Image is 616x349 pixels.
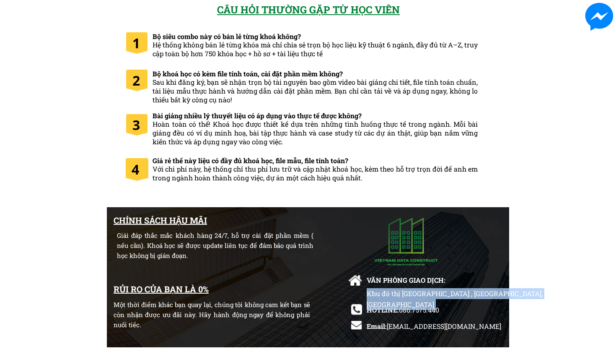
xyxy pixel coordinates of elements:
h3: Bài giảng nhiều lý thuyết liệu có áp dụng vào thực tế được không? [153,112,478,146]
h1: 4 [132,159,143,180]
span: Sau khi đăng ký, bạn sẽ nhận trọn bộ tài nguyên bao gồm video bài giảng chi tiết, file tính toán ... [153,78,478,104]
div: VĂN PHÒNG GIAO DỊCH: [367,275,451,286]
div: Giải đáp thắc mắc khách hàng 24/7, hỗ trợ cài đặt phần mềm ( nếu cần). Khoá học sẽ được update li... [117,230,313,260]
div: Email: [367,321,507,332]
span: Với chi phí này, hệ thống chỉ thu phí lưu trữ và cập nhật khoá học, kèm theo hỗ trợ trọn đời để a... [153,164,478,182]
div: RỦI RO CỦA BẠN LÀ 0% [114,282,310,296]
h1: CHÍNH SÁCH HẬU MÃI [114,214,285,227]
div: Khu đô thị [GEOGRAPHIC_DATA] , [GEOGRAPHIC_DATA], [GEOGRAPHIC_DATA] [367,288,563,320]
span: [EMAIL_ADDRESS][DOMAIN_NAME] [387,322,501,331]
h3: Bộ siêu combo này có bán lẻ từng khoá không? [153,32,478,58]
span: Hoàn toàn có thể! Khoá học được thiết kế dựa trên những tình huống thực tế trong ngành. Mỗi bài g... [153,120,478,146]
h3: Bộ khoá học có kèm file tính toán, cài đặt phần mềm không? [153,70,478,104]
div: Một thời điểm khác bạn quay lại, chúng tôi không cam kết bạn sẽ còn nhận được ưu đãi này. Hãy hàn... [114,300,310,330]
h1: 1 [132,32,146,54]
h3: Giá rẻ thế này liệu có đầy đủ khoá học, file mẫu, file tính toán? [153,156,478,182]
h1: 2 [132,70,146,91]
h1: 3 [132,114,146,135]
span: Hệ thống không bán lẻ từng khóa mà chỉ chia sẻ trọn bộ học liệu kỹ thuật 6 ngành, đầy đủ từ A–Z, ... [153,40,478,58]
h2: CÂU HỎI THƯỜNG GẶP TỪ HỌC VIÊN [217,2,404,18]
